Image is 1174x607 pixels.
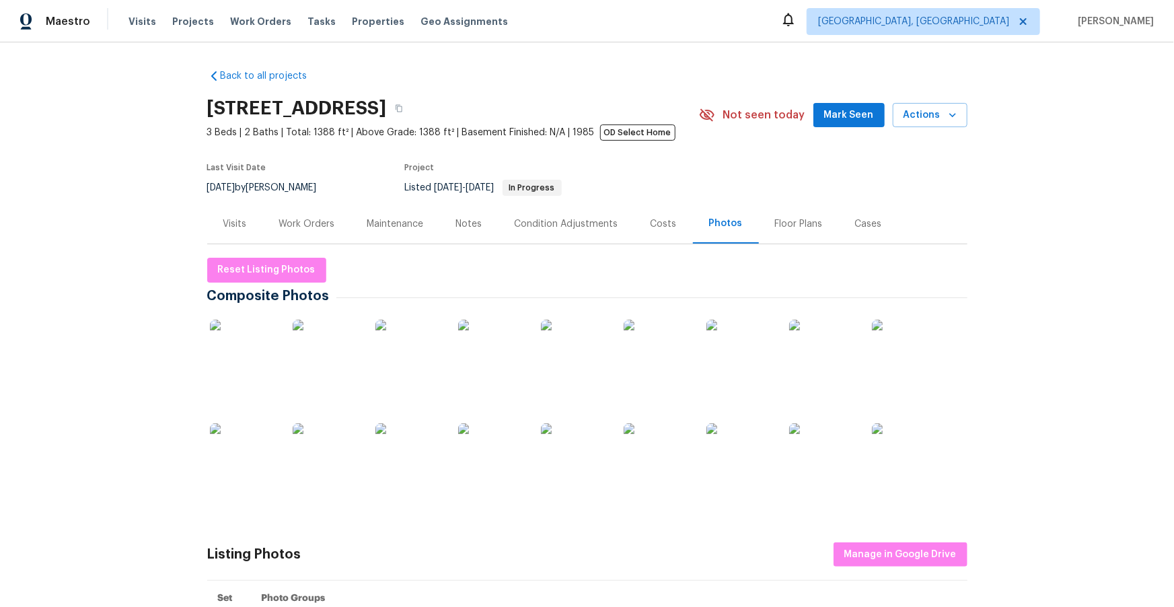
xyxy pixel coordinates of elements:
[775,217,823,231] div: Floor Plans
[1072,15,1154,28] span: [PERSON_NAME]
[207,69,336,83] a: Back to all projects
[207,180,333,196] div: by [PERSON_NAME]
[855,217,882,231] div: Cases
[435,183,494,192] span: -
[223,217,247,231] div: Visits
[207,102,387,115] h2: [STREET_ADDRESS]
[844,546,957,563] span: Manage in Google Drive
[834,542,967,567] button: Manage in Google Drive
[893,103,967,128] button: Actions
[207,183,235,192] span: [DATE]
[207,126,699,139] span: 3 Beds | 2 Baths | Total: 1388 ft² | Above Grade: 1388 ft² | Basement Finished: N/A | 1985
[651,217,677,231] div: Costs
[813,103,885,128] button: Mark Seen
[230,15,291,28] span: Work Orders
[456,217,482,231] div: Notes
[367,217,424,231] div: Maintenance
[600,124,675,141] span: OD Select Home
[466,183,494,192] span: [DATE]
[207,289,336,303] span: Composite Photos
[824,107,874,124] span: Mark Seen
[818,15,1009,28] span: [GEOGRAPHIC_DATA], [GEOGRAPHIC_DATA]
[352,15,404,28] span: Properties
[279,217,335,231] div: Work Orders
[387,96,411,120] button: Copy Address
[307,17,336,26] span: Tasks
[435,183,463,192] span: [DATE]
[504,184,560,192] span: In Progress
[515,217,618,231] div: Condition Adjustments
[46,15,90,28] span: Maestro
[709,217,743,230] div: Photos
[207,164,266,172] span: Last Visit Date
[207,258,326,283] button: Reset Listing Photos
[207,548,301,561] div: Listing Photos
[218,262,316,279] span: Reset Listing Photos
[904,107,957,124] span: Actions
[172,15,214,28] span: Projects
[129,15,156,28] span: Visits
[405,183,562,192] span: Listed
[420,15,508,28] span: Geo Assignments
[405,164,435,172] span: Project
[723,108,805,122] span: Not seen today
